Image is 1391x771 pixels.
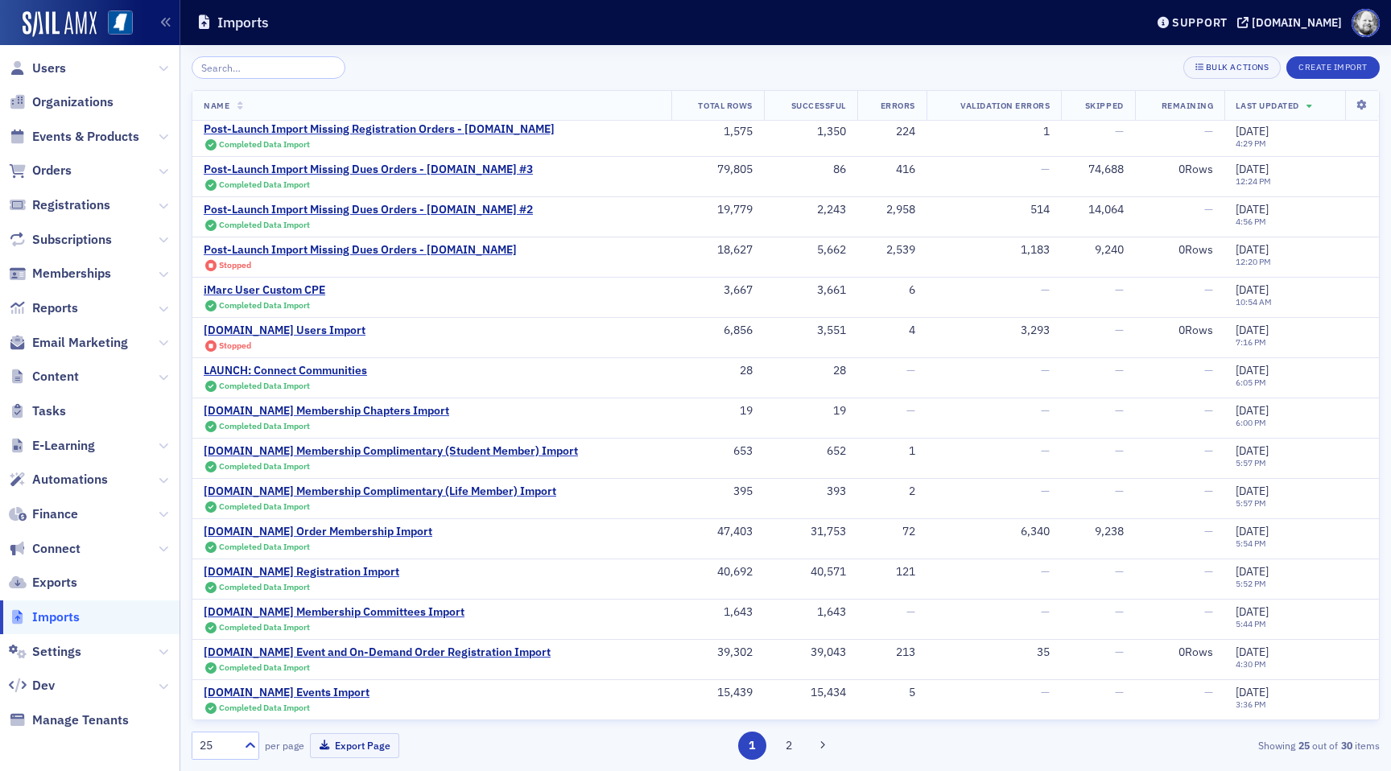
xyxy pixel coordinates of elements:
div: iMarc User Custom CPE [204,283,325,298]
img: SailAMX [108,10,133,35]
span: — [1204,686,1213,700]
div: 1,350 [775,125,846,139]
div: 416 [869,163,915,177]
div: 31,753 [775,525,846,539]
div: Support [1172,15,1228,30]
span: Completed Data Import [219,541,310,552]
div: 18,627 [683,243,753,258]
time: 4:56 PM [1236,216,1266,227]
span: — [1204,525,1213,539]
a: Create Import [1286,59,1380,73]
div: [DOMAIN_NAME] Registration Import [204,565,399,579]
span: Completed Data Import [219,380,310,391]
span: Completed Data Import [219,420,310,431]
a: Exports [9,574,77,592]
div: 0 Rows [1178,324,1213,338]
a: Post-Launch Import Missing Dues Orders - [DOMAIN_NAME] [204,243,517,258]
div: 1,643 [775,605,846,620]
a: LAUNCH: Connect Communities [204,364,367,378]
div: 72 [869,525,915,539]
span: — [1204,565,1213,579]
span: Skipped [1085,100,1124,111]
div: 1,183 [938,243,1050,258]
a: Reports [9,299,78,317]
span: Dev [32,677,55,695]
a: Manage Tenants [9,711,129,729]
span: E-Learning [32,437,95,455]
div: 3,667 [683,283,753,298]
span: — [1041,443,1050,458]
div: 19 [775,404,846,418]
div: 79,805 [683,163,753,177]
span: Remaining [1162,100,1214,111]
label: per page [265,738,304,752]
div: 5 [869,686,915,700]
div: 1,575 [683,125,753,139]
div: 213 [869,645,915,660]
span: — [1041,162,1050,176]
a: Imports [9,608,80,626]
div: 25 [200,737,235,754]
span: Completed Data Import [219,702,310,713]
strong: 30 [1338,738,1355,752]
a: [DOMAIN_NAME] Membership Complimentary (Life Member) Import [204,484,556,499]
a: Registrations [9,196,110,214]
a: [DOMAIN_NAME] Order Membership Import [204,525,432,539]
div: 28 [683,364,753,378]
a: Tasks [9,402,66,420]
span: — [1041,282,1050,297]
div: 15,434 [775,686,846,700]
div: 2,958 [869,203,915,217]
time: 6:00 PM [1236,417,1266,428]
div: 0 Rows [1178,645,1213,660]
span: — [1041,604,1050,619]
span: Reports [32,299,78,317]
div: 9,240 [1072,243,1123,258]
div: [DOMAIN_NAME] Membership Chapters Import [204,404,449,418]
time: 5:57 PM [1236,457,1266,468]
div: 14,064 [1072,203,1123,217]
span: Users [32,60,66,77]
a: Post-Launch Import Missing Dues Orders - [DOMAIN_NAME] #3 [204,163,533,177]
span: — [1115,604,1124,619]
span: — [1204,484,1213,499]
span: Completed Data Import [219,501,310,512]
span: Exports [32,574,77,592]
span: Imports [32,608,80,626]
a: [DOMAIN_NAME] Membership Complimentary (Student Member) Import [204,444,578,459]
span: — [1115,484,1124,498]
span: [DATE] [1236,124,1269,138]
span: Finance [32,505,78,523]
a: Subscriptions [9,231,112,249]
div: 3,293 [938,324,1050,338]
span: — [1204,125,1213,139]
span: Stopped [219,259,251,270]
time: 12:20 PM [1236,256,1271,267]
div: 2,539 [869,243,915,258]
span: [DATE] [1236,282,1269,297]
span: — [1041,484,1050,498]
div: 1 [938,125,1050,139]
span: Total Rows [698,100,752,111]
div: [DOMAIN_NAME] Events Import [204,686,369,700]
div: 35 [938,645,1050,660]
div: 40,571 [775,565,846,579]
span: Memberships [32,265,111,282]
time: 10:54 AM [1236,296,1272,307]
div: 0 Rows [1178,163,1213,177]
span: — [1041,403,1050,418]
div: 395 [683,484,753,499]
span: Connect [32,540,80,558]
div: 1 [869,444,915,459]
button: Create Import [1286,56,1380,79]
span: Completed Data Import [219,662,310,673]
div: Post-Launch Import Missing Registration Orders - [DOMAIN_NAME] [204,122,555,137]
span: — [1041,564,1050,579]
span: — [1204,444,1213,459]
span: Tasks [32,402,66,420]
span: Completed Data Import [219,299,310,311]
span: Completed Data Import [219,138,310,150]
